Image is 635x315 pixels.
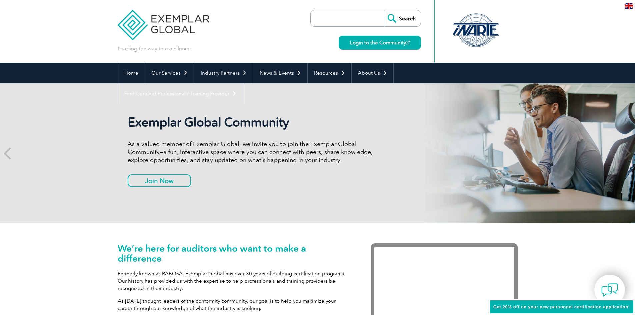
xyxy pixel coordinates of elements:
a: Login to the Community [339,36,421,50]
img: open_square.png [406,41,410,44]
a: Find Certified Professional / Training Provider [118,83,243,104]
h1: We’re here for auditors who want to make a difference [118,243,351,263]
p: Formerly known as RABQSA, Exemplar Global has over 30 years of building certification programs. O... [118,270,351,292]
span: Get 20% off on your new personnel certification application! [493,304,630,309]
p: Leading the way to excellence [118,45,191,52]
a: Join Now [128,174,191,187]
h2: Exemplar Global Community [128,115,378,130]
p: As [DATE] thought leaders of the conformity community, our goal is to help you maximize your care... [118,297,351,312]
img: contact-chat.png [601,282,618,298]
input: Search [384,10,421,26]
a: News & Events [253,63,307,83]
img: en [625,3,633,9]
a: Industry Partners [194,63,253,83]
a: Resources [308,63,351,83]
p: As a valued member of Exemplar Global, we invite you to join the Exemplar Global Community—a fun,... [128,140,378,164]
a: Home [118,63,145,83]
a: Our Services [145,63,194,83]
a: About Us [352,63,393,83]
